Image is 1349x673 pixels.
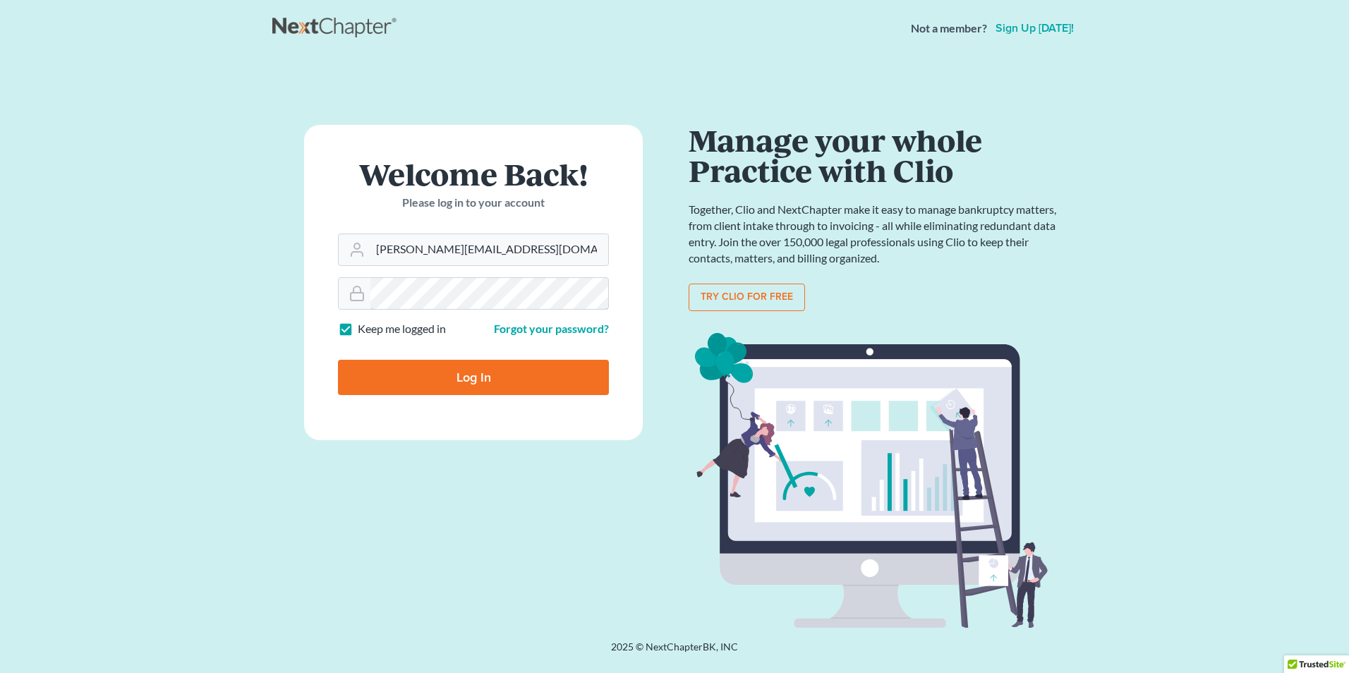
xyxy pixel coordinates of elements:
[689,202,1063,266] p: Together, Clio and NextChapter make it easy to manage bankruptcy matters, from client intake thro...
[358,321,446,337] label: Keep me logged in
[689,284,805,312] a: Try clio for free
[689,125,1063,185] h1: Manage your whole Practice with Clio
[370,234,608,265] input: Email Address
[993,23,1077,34] a: Sign up [DATE]!
[338,159,609,189] h1: Welcome Back!
[689,328,1063,634] img: clio_bg-1f7fd5e12b4bb4ecf8b57ca1a7e67e4ff233b1f5529bdf2c1c242739b0445cb7.svg
[494,322,609,335] a: Forgot your password?
[338,195,609,211] p: Please log in to your account
[911,20,987,37] strong: Not a member?
[272,640,1077,665] div: 2025 © NextChapterBK, INC
[338,360,609,395] input: Log In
